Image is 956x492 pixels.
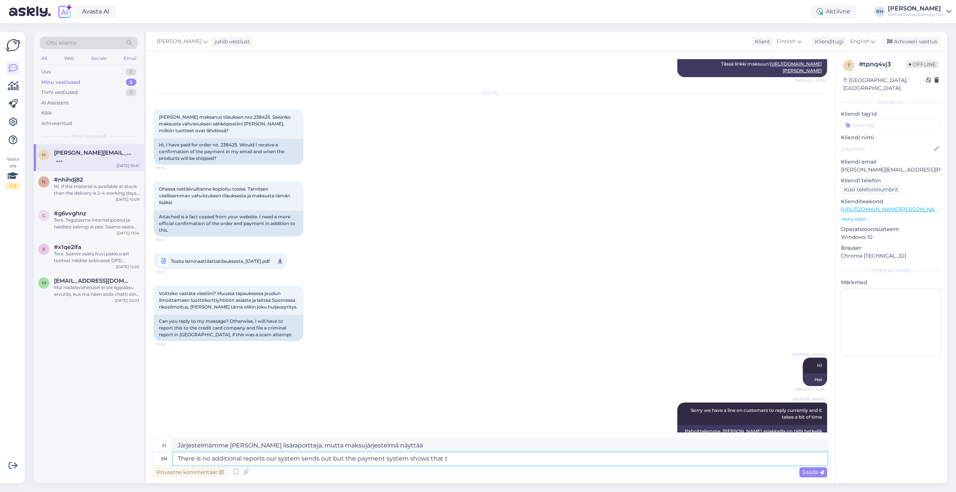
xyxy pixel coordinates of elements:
div: 1 / 3 [6,183,19,189]
a: [URL][DOMAIN_NAME][PERSON_NAME] [841,206,944,213]
span: Saada [802,469,824,476]
span: 10:41 [156,237,184,243]
span: x [42,246,45,252]
div: Hi, I have paid for order no. 238425. Would I receive a confirmation of the payment in my email a... [154,139,303,165]
p: Kliendi tag'id [841,110,941,118]
span: m [42,280,46,286]
p: Brauser [841,244,941,252]
div: Hi. If the material is available at stock than the delivery is 2-4 working days to [GEOGRAPHIC_DA... [54,183,139,197]
span: 10:36 [156,165,184,171]
div: Tässä linkki maksuun: [677,58,827,77]
div: [DATE] 13:14 [117,230,139,236]
div: Arhiveeri vestlus [883,37,940,47]
span: Ohessa nettisivuiltanne kopioitu tosise. Tarvitsen virallisemman vahvistuksen tilauksesta ja maks... [159,186,291,205]
span: [PERSON_NAME] maksanut tilauksen nro 238425. Saisinko maksusta vahvistuksen sähköpostiini [PERSON... [159,114,292,133]
div: Tere. Saame saata huvi pakkuvast tootest näidise sobivasse DPD pakiautomaati. [54,250,139,264]
span: Finnish [777,37,796,46]
textarea: There is no additional reports our system sends out but the payment system shows that [173,452,827,465]
span: English [850,37,869,46]
a: [URL][DOMAIN_NAME][PERSON_NAME] [770,61,822,73]
div: en [161,452,167,465]
input: Lisa tag [841,119,941,131]
p: Klienditeekond [841,198,941,206]
div: Web [63,54,76,63]
a: [PERSON_NAME]Viimistluskaubamaja OÜ [888,6,952,18]
div: Klient [752,38,770,46]
span: [PERSON_NAME] [793,397,825,402]
div: Can you reply to my message? Otherwise, I will have to report this to the credit card company and... [154,315,303,341]
div: [DATE] [154,90,827,97]
div: fi [162,439,166,452]
span: h [42,152,46,158]
div: AI Assistent [41,99,69,107]
div: All [40,54,48,63]
div: Mul nädalavahetusel ei ole ligipääsu arvutile, kus ma näen seda chatti siin. Palun kirjutage mull... [54,284,139,298]
div: 0 [125,68,136,76]
span: martin00911@gmail.com [54,277,132,284]
div: Küsi telefoninumbrit [841,185,901,195]
div: 5 [126,79,136,86]
div: Minu vestlused [41,79,80,86]
span: 10:50 [156,341,184,347]
div: [DATE] 12:20 [116,264,139,270]
span: Offline [906,60,939,69]
span: Hi [817,362,822,368]
p: Windows 10 [841,233,941,241]
a: Tosite laminaattilattiatilauksesta_[DATE].pdf10:41 [154,253,287,269]
div: Socials [90,54,108,63]
div: Tere. Tegutseme internetipoena ja näidiste salongi ei pea. Saame saata huvi pakkuvast tootest näi... [54,217,139,230]
p: [PERSON_NAME][EMAIL_ADDRESS][PERSON_NAME][DOMAIN_NAME] [841,166,941,174]
div: Arhiveeritud [41,120,72,127]
span: Tosite laminaattilattiatilauksesta_[DATE].pdf [171,256,270,266]
div: Hei [803,373,827,386]
span: Sorry we have a line on customers to reply currently and it takes a bit of time [691,407,823,420]
span: #x1qe2lfa [54,244,81,250]
div: Kliendi info [841,99,941,106]
span: heidi.k.vakevainen@gmail.com [54,149,132,156]
div: Aktiivne [811,5,856,18]
span: Minu vestlused [72,133,106,140]
span: [PERSON_NAME] [157,37,202,46]
span: Otsi kliente [46,39,76,47]
div: Email [122,54,138,63]
span: Voitteko vastata viestiini? Muussa tapauksessa joudun ilmoittamaan luottokorttiyhtiöön asiasta ja... [159,291,297,310]
span: t [848,63,850,68]
span: #nhihdj82 [54,176,83,183]
img: explore-ai [57,4,73,19]
div: [GEOGRAPHIC_DATA], [GEOGRAPHIC_DATA] [843,76,926,92]
p: Kliendi telefon [841,177,941,185]
p: Vaata edasi ... [841,216,941,222]
div: RH [874,6,885,17]
div: Privaatne kommentaar [154,467,227,477]
span: Nähtud ✓ 10:52 [796,386,825,392]
p: Kliendi email [841,158,941,166]
div: [DATE] 20:03 [115,298,139,303]
div: # tpnq4vj3 [859,60,906,69]
div: 0 [125,89,136,96]
div: Klienditugi [812,38,844,46]
span: #g6vvghnz [54,210,86,217]
input: Lisa nimi [841,145,932,153]
span: g [42,213,46,218]
div: Vaata siia [6,156,19,189]
p: Operatsioonisüsteem [841,225,941,233]
div: [PERSON_NAME] [888,6,943,12]
div: Kõik [41,109,52,117]
div: [DATE] 10:41 [117,163,139,168]
span: 10:41 [156,267,184,277]
p: Märkmed [841,279,941,286]
a: Avasta AI [76,5,116,18]
p: Kliendi nimi [841,134,941,142]
span: Nähtud ✓ 10:28 [796,78,825,83]
div: Tiimi vestlused [41,89,78,96]
img: Askly Logo [6,38,20,52]
textarea: Järjestelmämme [PERSON_NAME] lisäraportteja, mutta maksujärjestelmä näyttää [173,439,827,452]
div: [DATE] 10:09 [116,197,139,202]
p: Chrome [TECHNICAL_ID] [841,252,941,260]
div: [PERSON_NAME] [841,267,941,274]
div: Pahoittelemme, [PERSON_NAME] asiakkailla on tällä hetkellä jonossa vastauksia, ja vastaaminen vie... [677,425,827,444]
div: Viimistluskaubamaja OÜ [888,12,943,18]
div: Uus [41,68,51,76]
div: juhib vestlust [212,38,250,46]
span: n [42,179,46,185]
